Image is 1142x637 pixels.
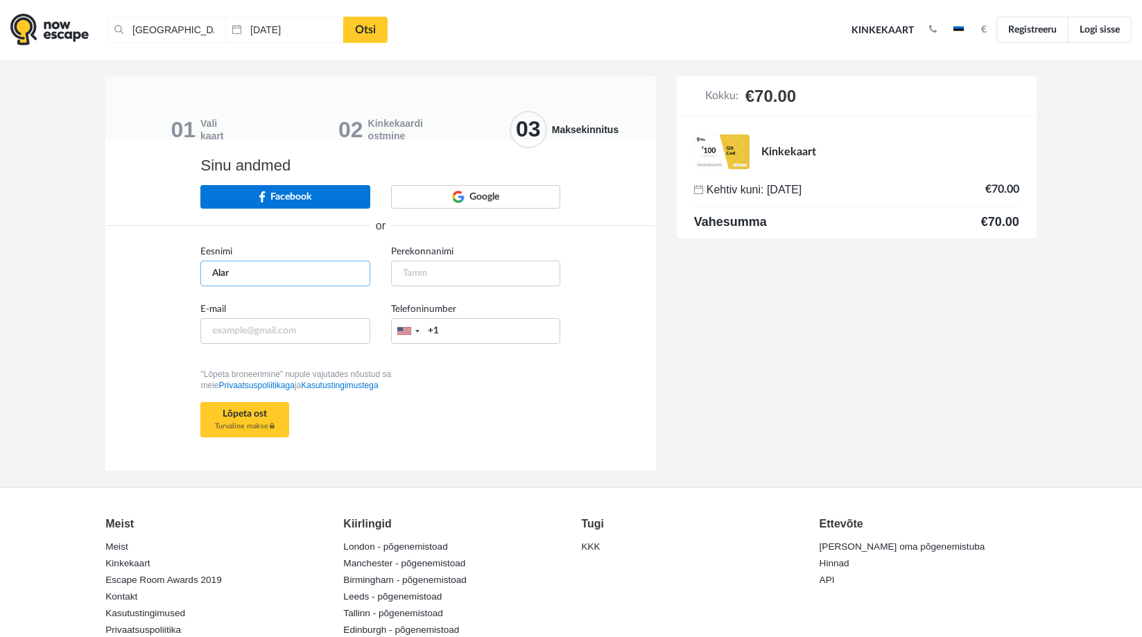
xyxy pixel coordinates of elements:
a: Escape Room Awards 2019 [105,570,222,590]
span: Maksekinnitus [552,123,618,136]
a: Leeds - põgenemistoad [343,587,442,607]
input: +1 201-555-0123 [391,318,561,344]
a: Meist [105,537,128,557]
div: United States: +1 [392,319,424,343]
a: Hinnad [820,554,849,573]
img: logo [10,13,89,46]
img: giftcard_en_eur.png [694,134,750,169]
a: Otsi [343,17,388,43]
a: Google [391,185,561,208]
td: €70.00 [952,183,1019,196]
span: €70.00 [694,205,1019,238]
label: Telefoninumber [391,302,456,316]
label: E-mail [200,302,226,316]
b: Lõpeta ost [223,409,267,419]
span: Kehtiv kuni: [DATE] [694,184,802,195]
p: "Lõpeta broneerimine" nupule vajutades nõustud sa meie ja [200,369,560,391]
input: example@gmail.com [200,318,370,344]
span: Google [469,190,499,204]
div: Ettevõte [820,516,1037,532]
span: Kokku: [705,90,738,103]
span: 03 [510,111,547,148]
a: KKK [581,537,600,557]
h4: Sinu andmed [200,157,560,174]
a: Kontakt [105,587,137,607]
a: Privaatsuspoliitikaga [219,381,295,390]
span: €70.00 [745,87,796,105]
a: Kinkekaart [847,15,919,46]
a: Kasutustingimused [105,604,185,623]
span: Vahesumma [694,216,767,228]
label: Eesnimi [200,245,232,259]
span: Facebook [270,190,311,204]
div: Tugi [581,516,798,532]
img: et.jpg [953,26,964,33]
a: Manchester - põgenemistoad [343,554,465,573]
a: Logi sisse [1068,17,1132,43]
input: Kuupäev [225,17,343,43]
a: [PERSON_NAME] oma põgenemistuba [820,537,985,557]
input: Tamm [391,261,561,286]
button: € [974,23,994,37]
div: Meist [105,516,322,532]
strong: € [981,25,987,35]
a: Registreeru [996,17,1069,43]
a: Kasutustingimustega [301,381,378,390]
a: Birmingham - põgenemistoad [343,570,467,590]
a: Facebook [200,185,370,208]
a: London - põgenemistoad [343,537,447,557]
a: API [820,570,835,590]
div: Kiirlingid [343,516,560,532]
button: Lõpeta ost Turvaline makse [200,402,289,437]
a: Kinkekaart [105,554,150,573]
a: Tallinn - põgenemistoad [343,604,443,623]
span: Kinkekaart [761,146,816,157]
input: Koha või toa nimi [107,17,225,43]
label: Perekonnanimi [391,245,453,259]
input: Mati [200,261,370,286]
